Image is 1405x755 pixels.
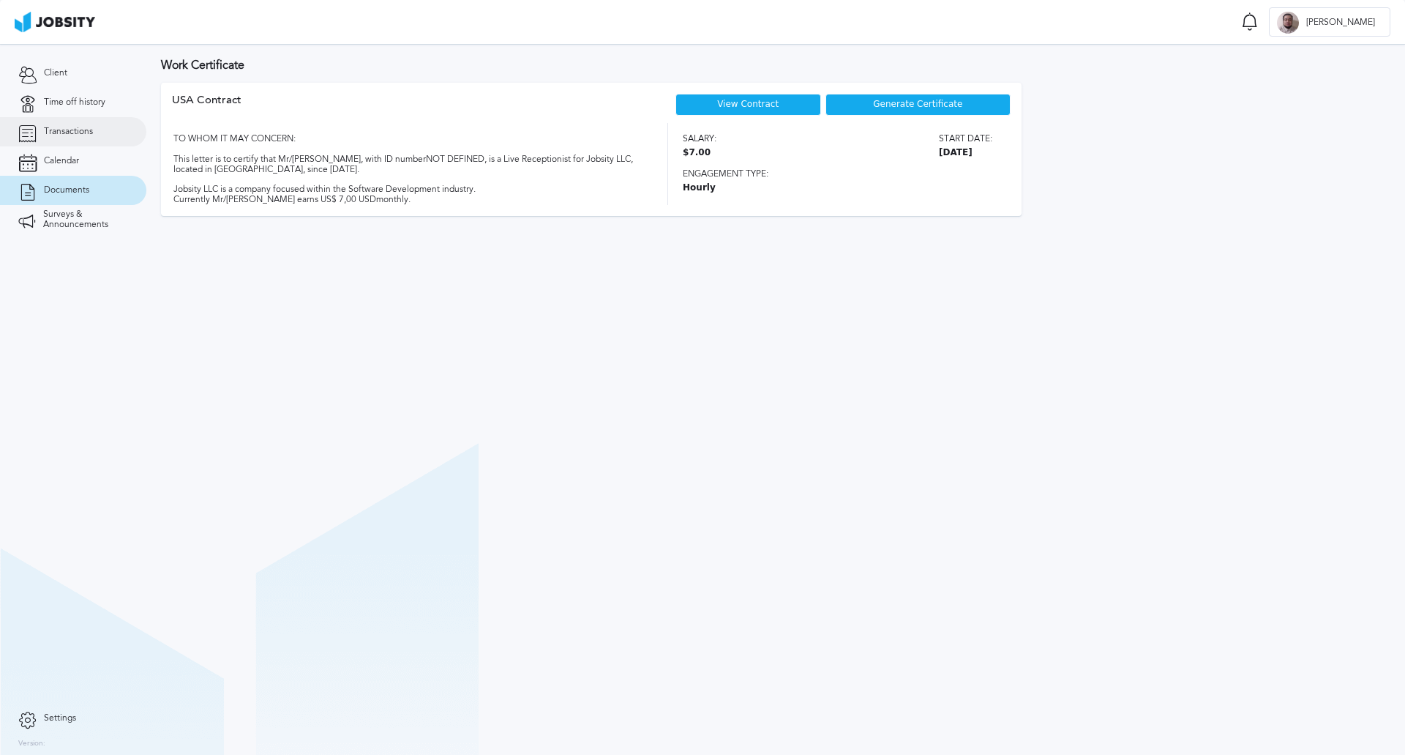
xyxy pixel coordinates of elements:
[43,209,128,230] span: Surveys & Announcements
[44,97,105,108] span: Time off history
[18,740,45,748] label: Version:
[44,185,89,196] span: Documents
[683,169,992,179] span: Engagement type:
[939,148,992,158] span: [DATE]
[717,99,779,109] a: View Contract
[683,134,716,144] span: Salary:
[172,94,241,123] div: USA Contract
[683,183,992,193] span: Hourly
[44,68,67,78] span: Client
[1277,12,1299,34] div: J
[44,156,79,166] span: Calendar
[939,134,992,144] span: Start date:
[1299,18,1382,28] span: [PERSON_NAME]
[15,12,95,32] img: ab4bad089aa723f57921c736e9817d99.png
[873,100,962,110] span: Generate Certificate
[172,123,642,205] div: TO WHOM IT MAY CONCERN: This letter is to certify that Mr/[PERSON_NAME], with ID number NOT DEFIN...
[44,713,76,724] span: Settings
[1269,7,1390,37] button: J[PERSON_NAME]
[44,127,93,137] span: Transactions
[161,59,1390,72] h3: Work Certificate
[683,148,716,158] span: $7.00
